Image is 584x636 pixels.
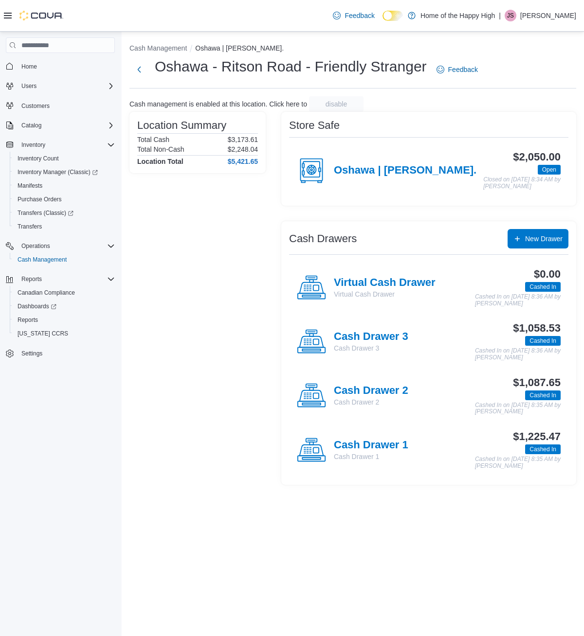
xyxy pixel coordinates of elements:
[10,253,119,266] button: Cash Management
[18,120,115,131] span: Catalog
[18,155,59,162] span: Inventory Count
[538,165,561,175] span: Open
[18,273,115,285] span: Reports
[18,240,115,252] span: Operations
[21,350,42,357] span: Settings
[14,254,115,265] span: Cash Management
[14,207,115,219] span: Transfers (Classic)
[525,282,561,292] span: Cashed In
[475,402,561,415] p: Cashed In on [DATE] 8:35 AM by [PERSON_NAME]
[195,44,284,52] button: Oshawa | [PERSON_NAME].
[228,136,258,143] p: $3,173.61
[21,102,50,110] span: Customers
[10,179,119,193] button: Manifests
[529,391,556,400] span: Cashed In
[18,80,115,92] span: Users
[18,256,67,264] span: Cash Management
[2,79,119,93] button: Users
[18,273,46,285] button: Reports
[334,452,408,461] p: Cash Drawer 1
[10,193,119,206] button: Purchase Orders
[18,120,45,131] button: Catalog
[137,120,226,131] h3: Location Summary
[10,300,119,313] a: Dashboards
[129,100,307,108] p: Cash management is enabled at this location. Click here to
[18,61,41,72] a: Home
[10,286,119,300] button: Canadian Compliance
[10,313,119,327] button: Reports
[334,331,408,343] h4: Cash Drawer 3
[475,294,561,307] p: Cashed In on [DATE] 8:36 AM by [PERSON_NAME]
[433,60,482,79] a: Feedback
[534,268,561,280] h3: $0.00
[14,300,115,312] span: Dashboards
[542,165,556,174] span: Open
[14,194,115,205] span: Purchase Orders
[18,347,115,359] span: Settings
[18,316,38,324] span: Reports
[289,233,357,245] h3: Cash Drawers
[513,151,561,163] h3: $2,050.00
[520,10,576,21] p: [PERSON_NAME]
[10,220,119,233] button: Transfers
[21,242,50,250] span: Operations
[329,6,378,25] a: Feedback
[137,145,184,153] h6: Total Non-Cash
[18,240,54,252] button: Operations
[513,377,561,389] h3: $1,087.65
[525,444,561,454] span: Cashed In
[529,283,556,291] span: Cashed In
[6,55,115,386] nav: Complex example
[18,168,98,176] span: Inventory Manager (Classic)
[508,229,568,248] button: New Drawer
[14,207,77,219] a: Transfers (Classic)
[529,445,556,454] span: Cashed In
[18,195,62,203] span: Purchase Orders
[21,275,42,283] span: Reports
[334,289,436,299] p: Virtual Cash Drawer
[14,166,102,178] a: Inventory Manager (Classic)
[345,11,374,20] span: Feedback
[507,10,514,21] span: JS
[155,57,427,76] h1: Oshawa - Ritson Road - Friendly Stranger
[18,60,115,72] span: Home
[448,65,478,74] span: Feedback
[475,348,561,361] p: Cashed In on [DATE] 8:36 AM by [PERSON_NAME]
[18,209,73,217] span: Transfers (Classic)
[525,234,563,244] span: New Drawer
[21,82,36,90] span: Users
[326,99,347,109] span: disable
[14,180,46,192] a: Manifests
[14,328,115,339] span: Washington CCRS
[14,287,79,299] a: Canadian Compliance
[334,277,436,289] h4: Virtual Cash Drawer
[334,439,408,452] h4: Cash Drawer 1
[18,80,40,92] button: Users
[2,346,119,360] button: Settings
[334,343,408,353] p: Cash Drawer 3
[137,136,169,143] h6: Total Cash
[2,99,119,113] button: Customers
[10,152,119,165] button: Inventory Count
[2,59,119,73] button: Home
[525,390,561,400] span: Cashed In
[420,10,495,21] p: Home of the Happy High
[14,328,72,339] a: [US_STATE] CCRS
[21,122,41,129] span: Catalog
[2,272,119,286] button: Reports
[334,164,476,177] h4: Oshawa | [PERSON_NAME].
[14,153,115,164] span: Inventory Count
[14,221,46,232] a: Transfers
[14,314,115,326] span: Reports
[10,165,119,179] a: Inventory Manager (Classic)
[18,289,75,297] span: Canadian Compliance
[383,11,403,21] input: Dark Mode
[14,153,63,164] a: Inventory Count
[309,96,364,112] button: disable
[2,138,119,152] button: Inventory
[14,314,42,326] a: Reports
[18,100,115,112] span: Customers
[21,63,37,71] span: Home
[129,43,576,55] nav: An example of EuiBreadcrumbs
[14,300,60,312] a: Dashboards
